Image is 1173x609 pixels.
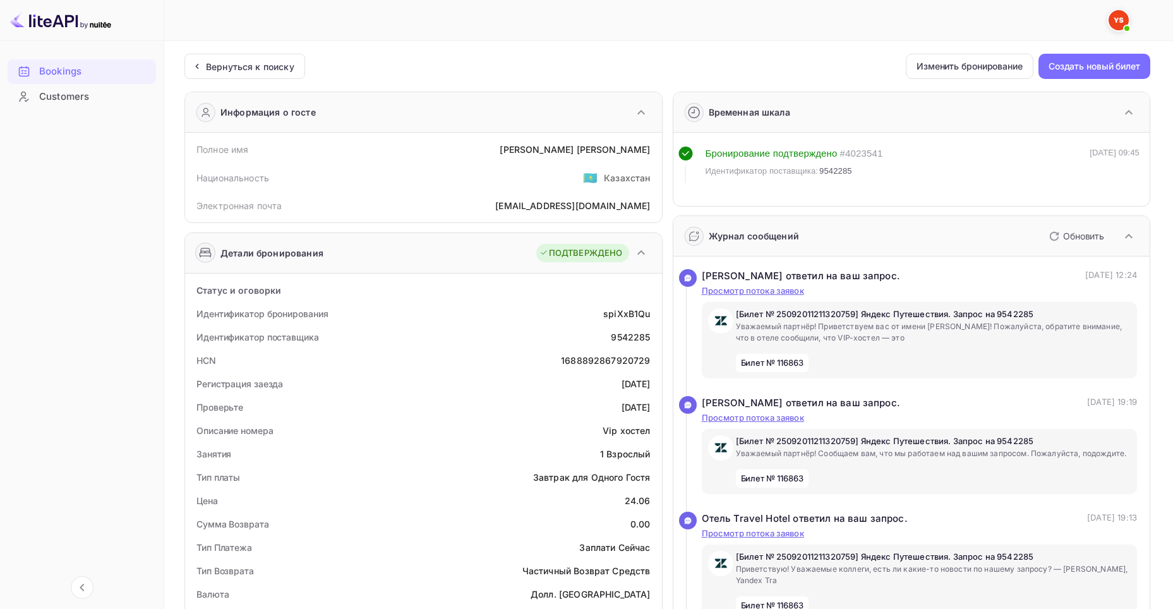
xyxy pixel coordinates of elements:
[196,284,282,297] div: Статус и оговорки
[1109,10,1129,30] img: Yandex Support
[196,517,269,531] div: Сумма Возврата
[603,307,650,320] div: spiXxB1Qu
[196,471,240,484] div: Тип платы
[603,424,651,437] div: Vip хостел
[611,330,650,344] div: 9542285
[196,588,229,601] div: Валюта
[8,59,156,83] a: Bookings
[196,541,252,554] div: Тип Платежа
[1087,512,1137,526] p: [DATE] 19:13
[702,528,1138,540] p: Просмотр потока заявок
[630,517,651,531] div: 0.00
[708,551,733,576] img: AwvSTEc2VUhQAAAAAElFTkSuQmCC
[8,85,156,108] a: Customers
[206,60,294,73] div: Вернуться к поиску
[736,354,809,373] span: Билет № 116863
[579,541,650,554] div: Заплати Сейчас
[604,171,650,184] div: Казахстан
[561,354,650,367] div: 1688892867920729
[39,64,81,79] ya-tr-span: Bookings
[196,354,216,367] div: HCN
[39,90,89,104] ya-tr-span: Customers
[702,285,1138,298] p: Просмотр потока заявок
[500,143,650,156] div: [PERSON_NAME] [PERSON_NAME]
[495,199,650,212] div: [EMAIL_ADDRESS][DOMAIN_NAME]
[1042,226,1109,246] button: Обновить
[708,435,733,461] img: AwvSTEc2VUhQAAAAAElFTkSuQmCC
[839,147,882,161] div: # 4023541
[709,106,790,119] div: Временная шкала
[196,494,218,507] div: Цена
[736,564,1131,586] p: Приветствую! Уважаемые коллеги, есть ли какие-то новости по нашему запросу? — [PERSON_NAME], Yand...
[622,377,651,390] div: [DATE]
[736,308,1131,321] p: [Билет № 25092011211320759] Яндекс Путешествия. Запрос на 9542285
[196,171,269,184] div: Национальность
[196,401,243,414] div: Проверьте
[709,229,799,243] div: Журнал сообщений
[71,576,93,599] button: Collapse navigation
[522,564,651,577] div: Частичный Возврат Средств
[533,471,651,484] div: Завтрак для Одного Гостя
[583,166,598,189] span: США
[196,424,274,437] div: Описание номера
[1063,229,1104,243] p: Обновить
[10,10,111,30] img: LiteAPI logo
[539,247,623,260] div: ПОДТВЕРЖДЕНО
[196,377,283,390] div: Регистрация заезда
[196,564,254,577] div: Тип Возврата
[702,512,908,526] div: Отель Travel Hotel ответил на ваш запрос.
[702,269,900,284] div: [PERSON_NAME] ответил на ваш запрос.
[196,330,319,344] div: Идентификатор поставщика
[196,447,231,461] div: Занятия
[706,165,819,178] span: Идентификатор поставщика:
[906,54,1033,79] button: Изменить бронирование
[1087,396,1137,411] p: [DATE] 19:19
[622,401,651,414] div: [DATE]
[1038,54,1150,79] button: Создать новый билет
[196,199,282,212] div: Электронная почта
[196,143,249,156] div: Полное имя
[736,321,1131,344] p: Уважаемый партнёр! Приветствуем вас от имени [PERSON_NAME]! Пожалуйста, обратите внимание, что в ...
[736,448,1131,459] p: Уважаемый партнёр! Сообщаем вам, что мы работаем над вашим запросом. Пожалуйста, подождите.
[736,469,809,488] span: Билет № 116863
[736,435,1131,448] p: [Билет № 25092011211320759] Яндекс Путешествия. Запрос на 9542285
[708,308,733,334] img: AwvSTEc2VUhQAAAAAElFTkSuQmCC
[1090,147,1140,183] div: [DATE] 09:45
[706,147,838,161] div: Бронирование подтверждено
[1085,269,1137,284] p: [DATE] 12:24
[736,551,1131,564] p: [Билет № 25092011211320759] Яндекс Путешествия. Запрос на 9542285
[531,588,650,601] div: Долл. [GEOGRAPHIC_DATA]
[600,447,651,461] div: 1 Взрослый
[196,307,328,320] div: Идентификатор бронирования
[702,396,900,411] div: [PERSON_NAME] ответил на ваш запрос.
[220,106,316,119] div: Информация о госте
[625,494,651,507] div: 24.06
[8,59,156,84] div: Bookings
[702,412,1138,425] p: Просмотр потока заявок
[819,165,852,178] span: 9542285
[220,246,323,260] div: Детали бронирования
[8,85,156,109] div: Customers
